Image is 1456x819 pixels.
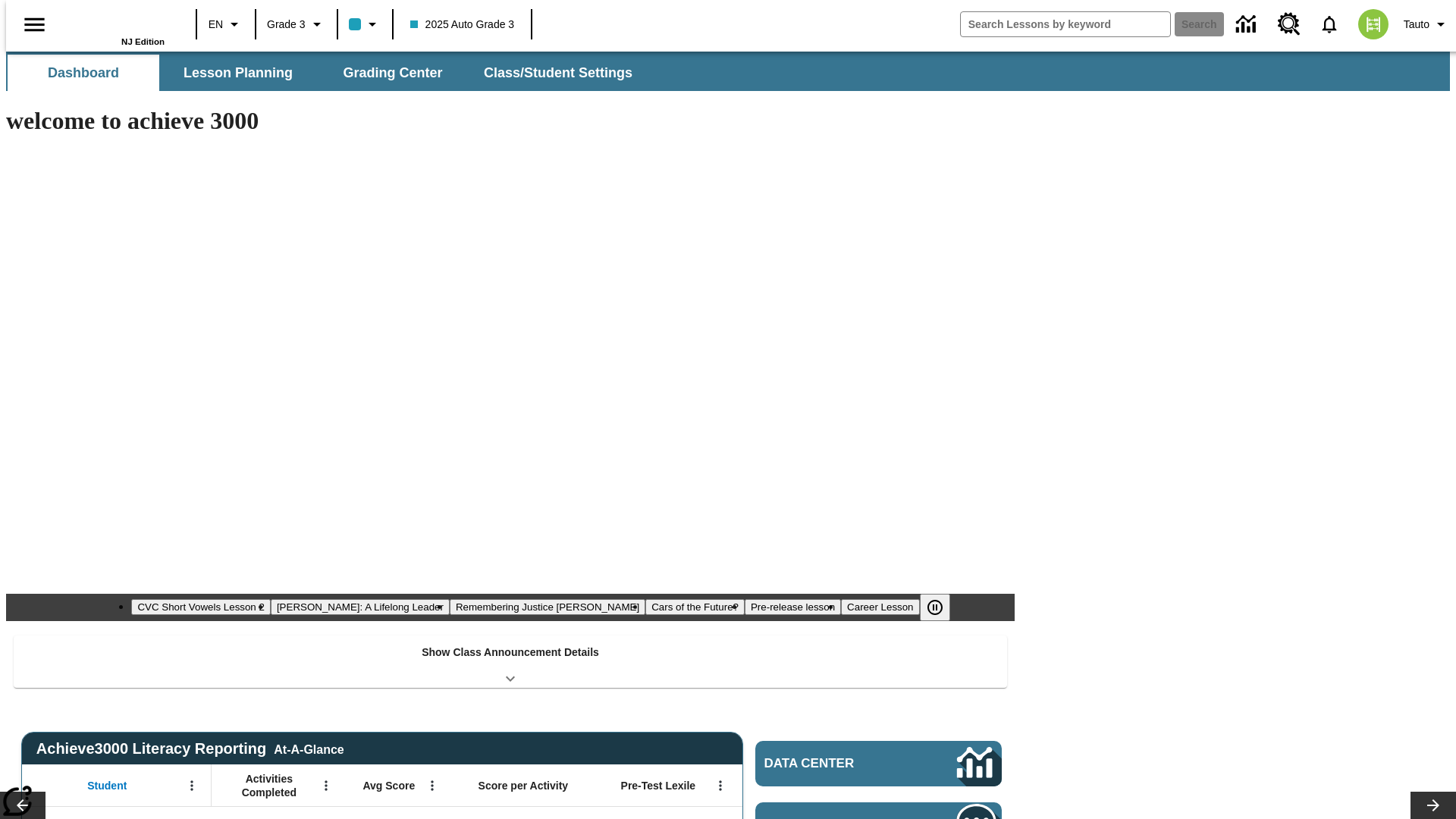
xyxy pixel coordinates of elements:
[36,740,344,758] span: Achieve3000 Literacy Reporting
[645,599,745,615] button: Slide 4 Cars of the Future?
[274,740,344,757] div: At-A-Glance
[131,599,270,615] button: Slide 1 CVC Short Vowels Lesson 2
[267,17,306,33] span: Grade 3
[1358,9,1389,39] img: avatar image
[271,599,450,615] button: Slide 2 Dianne Feinstein: A Lifelong Leader
[422,645,599,661] p: Show Class Announcement Details
[745,599,841,615] button: Slide 5 Pre-release lesson
[841,599,919,615] button: Slide 6 Career Lesson
[66,5,165,46] div: Home
[209,17,223,33] span: EN
[1404,17,1429,33] span: Tauto
[180,774,203,797] button: Open Menu
[6,55,646,91] div: SubNavbar
[920,594,950,621] button: Pause
[1227,4,1269,45] a: Data Center
[709,774,732,797] button: Open Menu
[261,11,332,38] button: Grade: Grade 3, Select a grade
[1310,5,1349,44] a: Notifications
[219,772,319,799] span: Activities Completed
[421,774,444,797] button: Open Menu
[472,55,645,91] button: Class/Student Settings
[66,7,165,37] a: Home
[12,2,57,47] button: Open side menu
[961,12,1170,36] input: search field
[8,55,159,91] button: Dashboard
[479,779,569,792] span: Score per Activity
[6,52,1450,91] div: SubNavbar
[6,107,1015,135] h1: welcome to achieve 3000
[621,779,696,792] span: Pre-Test Lexile
[121,37,165,46] span: NJ Edition
[202,11,250,38] button: Language: EN, Select a language
[362,779,415,792] span: Avg Score
[410,17,515,33] span: 2025 Auto Grade 3
[162,55,314,91] button: Lesson Planning
[1410,792,1456,819] button: Lesson carousel, Next
[764,756,906,771] span: Data Center
[755,741,1002,786] a: Data Center
[14,635,1007,688] div: Show Class Announcement Details
[450,599,645,615] button: Slide 3 Remembering Justice O'Connor
[1269,4,1310,45] a: Resource Center, Will open in new tab
[920,594,965,621] div: Pause
[315,774,337,797] button: Open Menu
[87,779,127,792] span: Student
[1398,11,1456,38] button: Profile/Settings
[1349,5,1398,44] button: Select a new avatar
[343,11,388,38] button: Class color is light blue. Change class color
[317,55,469,91] button: Grading Center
